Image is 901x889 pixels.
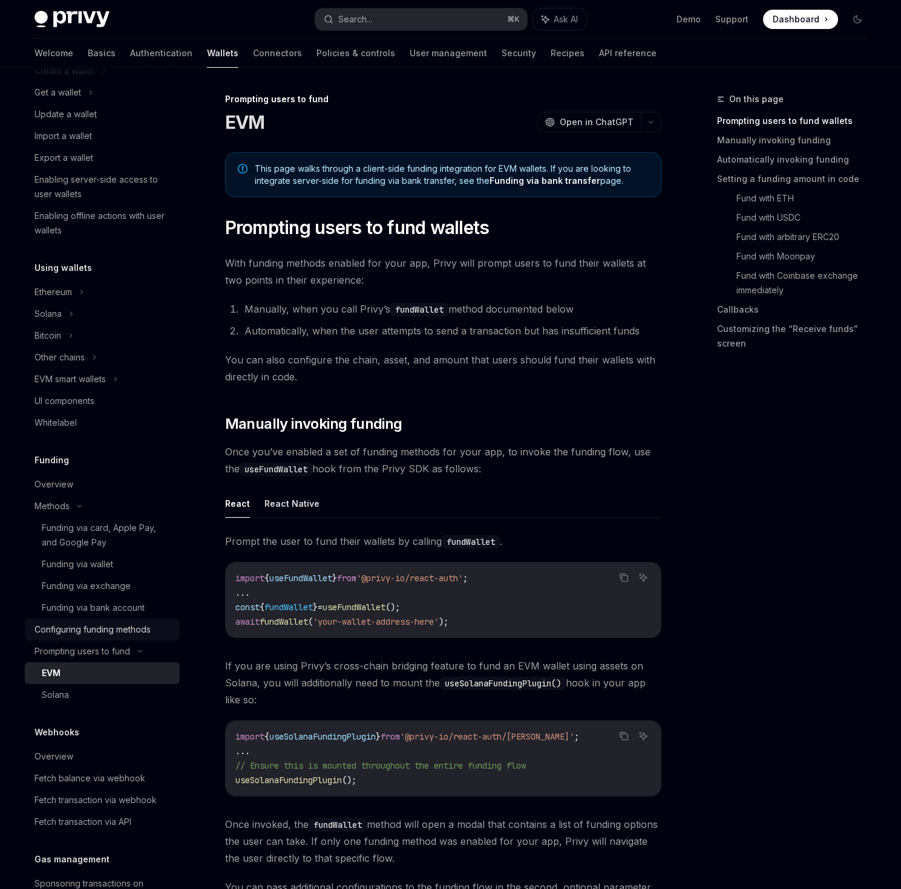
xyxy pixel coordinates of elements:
[34,622,151,637] div: Configuring funding methods
[225,657,661,708] span: If you are using Privy’s cross-chain bridging feature to fund an EVM wallet using assets on Solan...
[260,602,264,613] span: {
[385,602,400,613] span: ();
[34,394,94,408] div: UI components
[25,619,180,640] a: Configuring funding methods
[225,351,661,385] span: You can also configure the chain, asset, and amount that users should fund their wallets with dir...
[42,521,172,550] div: Funding via card, Apple Pay, and Google Pay
[25,390,180,412] a: UI components
[315,8,527,30] button: Search...⌘K
[490,175,600,186] a: Funding via bank transfer
[264,731,269,742] span: {
[25,125,180,147] a: Import a wallet
[34,852,110,867] h5: Gas management
[717,131,877,150] a: Manually invoking funding
[269,731,376,742] span: useSolanaFundingPlugin
[25,169,180,205] a: Enabling server-side access to user wallets
[235,731,264,742] span: import
[717,111,877,131] a: Prompting users to fund wallets
[264,602,313,613] span: fundWallet
[309,818,367,832] code: fundWallet
[42,557,113,571] div: Funding via wallet
[269,573,332,584] span: useFundWallet
[560,116,634,128] span: Open in ChatGPT
[677,13,701,25] a: Demo
[507,15,520,24] span: ⌘ K
[717,169,877,189] a: Setting a funding amount in code
[235,616,260,627] span: await
[356,573,463,584] span: '@privy-io/react-auth'
[225,255,661,288] span: With funding methods enabled for your app, Privy will prompt users to fund their wallets at two p...
[34,11,110,28] img: dark logo
[240,463,312,476] code: useFundWallet
[342,775,356,786] span: ();
[25,597,180,619] a: Funding via bank account
[574,731,579,742] span: ;
[736,266,877,300] a: Fund with Coinbase exchange immediately
[34,261,92,275] h5: Using wallets
[235,775,342,786] span: useSolanaFundingPlugin
[34,328,61,343] div: Bitcoin
[34,644,130,659] div: Prompting users to fund
[313,616,439,627] span: 'your-wallet-address-here'
[42,601,145,615] div: Funding via bank account
[225,443,661,477] span: Once you’ve enabled a set of funding methods for your app, to invoke the funding flow, use the ho...
[225,93,661,105] div: Prompting users to fund
[318,602,323,613] span: =
[316,39,395,68] a: Policies & controls
[376,731,381,742] span: }
[34,477,73,492] div: Overview
[736,189,877,208] a: Fund with ETH
[717,150,877,169] a: Automatically invoking funding
[463,573,468,584] span: ;
[235,587,250,598] span: ...
[551,39,585,68] a: Recipes
[34,793,157,807] div: Fetch transaction via webhook
[25,575,180,597] a: Funding via exchange
[25,517,180,553] a: Funding via card, Apple Pay, and Google Pay
[34,129,92,143] div: Import a wallet
[25,147,180,169] a: Export a wallet
[225,111,265,133] h1: EVM
[34,285,72,299] div: Ethereum
[25,103,180,125] a: Update a wallet
[337,573,356,584] span: from
[442,535,500,549] code: fundWallet
[264,489,319,518] button: React Native
[34,453,69,467] h5: Funding
[34,499,70,513] div: Methods
[616,728,632,744] button: Copy the contents from the code block
[717,319,877,353] a: Customizing the “Receive funds” screen
[235,746,250,757] span: ...
[34,209,172,238] div: Enabling offline actions with user wallets
[241,301,661,317] li: Manually, when you call Privy’s method documented below
[34,372,106,386] div: EVM smart wallets
[332,573,337,584] span: }
[554,13,578,25] span: Ask AI
[381,731,400,742] span: from
[253,39,302,68] a: Connectors
[410,39,487,68] a: User management
[207,39,238,68] a: Wallets
[255,163,649,187] span: This page walks through a client-side funding integration for EVM wallets. If you are looking to ...
[34,85,81,100] div: Get a wallet
[225,489,250,518] button: React
[225,217,490,238] span: Prompting users to fund wallets
[241,322,661,339] li: Automatically, when the user attempts to send a transaction but has insufficient funds
[390,303,448,316] code: fundWallet
[25,412,180,434] a: Whitelabel
[34,350,85,365] div: Other chains
[400,731,574,742] span: '@privy-io/react-auth/[PERSON_NAME]'
[260,616,308,627] span: fundWallet
[235,760,526,771] span: // Ensure this is mounted throughout the entire funding flow
[130,39,192,68] a: Authentication
[533,8,586,30] button: Ask AI
[264,573,269,584] span: {
[34,172,172,201] div: Enabling server-side access to user wallets
[715,13,749,25] a: Support
[635,728,651,744] button: Ask AI
[225,533,661,550] span: Prompt the user to fund their wallets by calling .
[25,662,180,684] a: EVM
[235,573,264,584] span: import
[34,415,77,430] div: Whitelabel
[439,616,448,627] span: );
